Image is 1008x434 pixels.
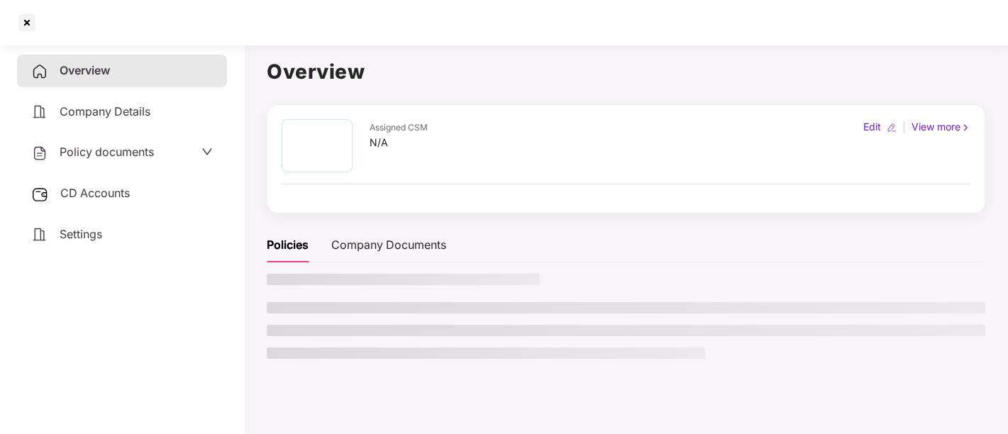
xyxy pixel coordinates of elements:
div: Policies [267,236,309,254]
div: N/A [370,135,428,150]
div: Company Documents [331,236,446,254]
span: down [201,146,213,157]
span: Overview [60,63,110,77]
span: Settings [60,227,102,241]
span: CD Accounts [60,186,130,200]
h1: Overview [267,56,985,87]
img: svg+xml;base64,PHN2ZyB4bWxucz0iaHR0cDovL3d3dy53My5vcmcvMjAwMC9zdmciIHdpZHRoPSIyNCIgaGVpZ2h0PSIyNC... [31,226,48,243]
img: svg+xml;base64,PHN2ZyB4bWxucz0iaHR0cDovL3d3dy53My5vcmcvMjAwMC9zdmciIHdpZHRoPSIyNCIgaGVpZ2h0PSIyNC... [31,104,48,121]
div: Edit [860,119,884,135]
div: View more [909,119,973,135]
img: svg+xml;base64,PHN2ZyB4bWxucz0iaHR0cDovL3d3dy53My5vcmcvMjAwMC9zdmciIHdpZHRoPSIyNCIgaGVpZ2h0PSIyNC... [31,145,48,162]
img: rightIcon [960,123,970,133]
img: svg+xml;base64,PHN2ZyB4bWxucz0iaHR0cDovL3d3dy53My5vcmcvMjAwMC9zdmciIHdpZHRoPSIyNCIgaGVpZ2h0PSIyNC... [31,63,48,80]
img: svg+xml;base64,PHN2ZyB3aWR0aD0iMjUiIGhlaWdodD0iMjQiIHZpZXdCb3g9IjAgMCAyNSAyNCIgZmlsbD0ibm9uZSIgeG... [31,186,49,203]
img: editIcon [887,123,897,133]
div: | [899,119,909,135]
span: Company Details [60,104,150,118]
span: Policy documents [60,145,154,159]
div: Assigned CSM [370,121,428,135]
